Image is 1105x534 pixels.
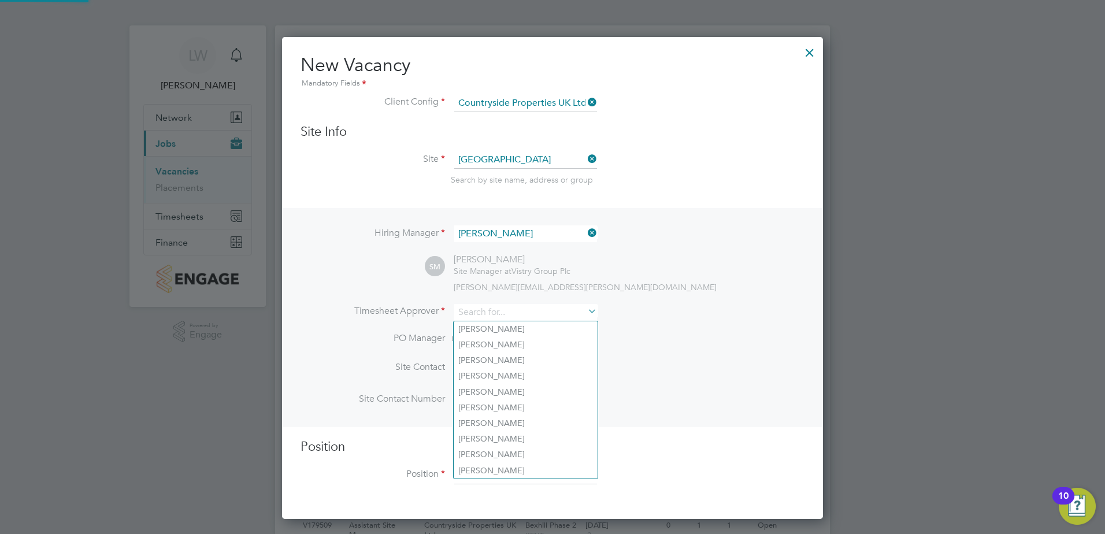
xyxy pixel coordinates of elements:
[301,53,804,90] h2: New Vacancy
[454,431,598,447] li: [PERSON_NAME]
[425,257,445,277] span: SM
[301,153,445,165] label: Site
[454,321,598,337] li: [PERSON_NAME]
[1058,496,1069,511] div: 10
[454,353,598,368] li: [PERSON_NAME]
[451,175,593,185] span: Search by site name, address or group
[301,361,445,373] label: Site Contact
[454,463,598,479] li: [PERSON_NAME]
[301,332,445,344] label: PO Manager
[454,337,598,353] li: [PERSON_NAME]
[454,282,717,292] span: [PERSON_NAME][EMAIL_ADDRESS][PERSON_NAME][DOMAIN_NAME]
[454,416,598,431] li: [PERSON_NAME]
[454,266,511,276] span: Site Manager at
[454,151,597,169] input: Search for...
[454,304,597,321] input: Search for...
[454,368,598,384] li: [PERSON_NAME]
[301,227,445,239] label: Hiring Manager
[454,447,598,462] li: [PERSON_NAME]
[301,305,445,317] label: Timesheet Approver
[454,95,597,112] input: Search for...
[301,77,804,90] div: Mandatory Fields
[301,96,445,108] label: Client Config
[454,400,598,416] li: [PERSON_NAME]
[454,384,598,400] li: [PERSON_NAME]
[301,393,445,405] label: Site Contact Number
[454,254,570,266] div: [PERSON_NAME]
[1059,488,1096,525] button: Open Resource Center, 10 new notifications
[301,468,445,480] label: Position
[454,266,570,276] div: Vistry Group Plc
[301,439,804,455] h3: Position
[454,225,597,242] input: Search for...
[301,124,804,140] h3: Site Info
[452,332,465,344] span: n/a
